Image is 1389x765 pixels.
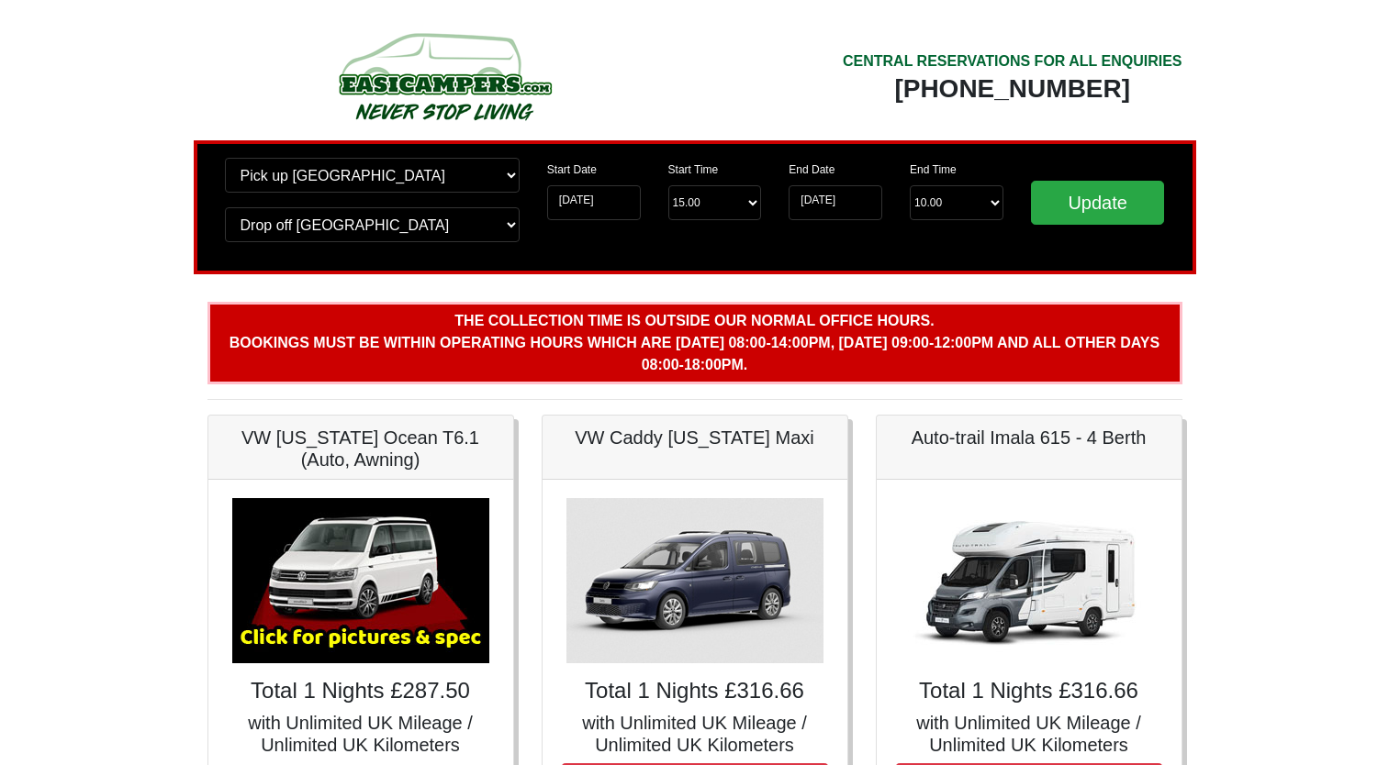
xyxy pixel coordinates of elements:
[895,678,1163,704] h4: Total 1 Nights £316.66
[1031,181,1165,225] input: Update
[843,72,1182,105] div: [PHONE_NUMBER]
[789,161,835,178] label: End Date
[547,161,597,178] label: Start Date
[547,185,641,220] input: Start Date
[789,185,882,220] input: Return Date
[227,712,495,756] h5: with Unlimited UK Mileage / Unlimited UK Kilometers
[668,161,719,178] label: Start Time
[566,498,823,663] img: VW Caddy California Maxi
[230,313,1159,372] b: The collection time is outside our normal office hours. Bookings must be within operating hours w...
[270,26,619,127] img: campers-checkout-logo.png
[895,427,1163,449] h5: Auto-trail Imala 615 - 4 Berth
[843,50,1182,72] div: CENTRAL RESERVATIONS FOR ALL ENQUIRIES
[910,161,957,178] label: End Time
[227,678,495,704] h4: Total 1 Nights £287.50
[561,678,829,704] h4: Total 1 Nights £316.66
[561,427,829,449] h5: VW Caddy [US_STATE] Maxi
[227,427,495,471] h5: VW [US_STATE] Ocean T6.1 (Auto, Awning)
[561,712,829,756] h5: with Unlimited UK Mileage / Unlimited UK Kilometers
[901,498,1158,663] img: Auto-trail Imala 615 - 4 Berth
[232,498,489,663] img: VW California Ocean T6.1 (Auto, Awning)
[895,712,1163,756] h5: with Unlimited UK Mileage / Unlimited UK Kilometers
